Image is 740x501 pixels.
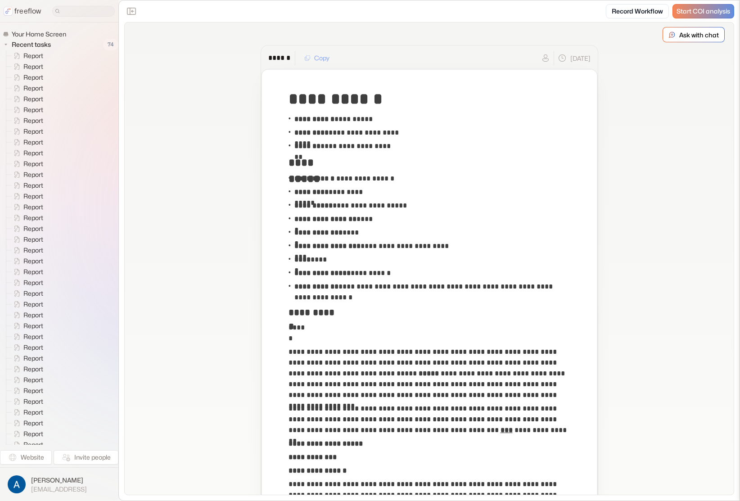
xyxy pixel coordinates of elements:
[4,6,41,17] a: freeflow
[22,149,46,158] span: Report
[124,4,139,18] button: Close the sidebar
[22,397,46,406] span: Report
[6,148,47,158] a: Report
[22,224,46,233] span: Report
[6,385,47,396] a: Report
[22,311,46,320] span: Report
[22,419,46,428] span: Report
[6,375,47,385] a: Report
[22,84,46,93] span: Report
[6,169,47,180] a: Report
[22,138,46,147] span: Report
[103,39,118,50] span: 74
[22,300,46,309] span: Report
[679,30,719,40] p: Ask with chat
[6,115,47,126] a: Report
[6,245,47,256] a: Report
[5,473,113,496] button: [PERSON_NAME][EMAIL_ADDRESS]
[3,30,70,39] a: Your Home Screen
[31,485,87,493] span: [EMAIL_ADDRESS]
[6,234,47,245] a: Report
[6,331,47,342] a: Report
[6,137,47,148] a: Report
[22,235,46,244] span: Report
[6,429,47,439] a: Report
[22,116,46,125] span: Report
[22,321,46,330] span: Report
[22,375,46,384] span: Report
[6,61,47,72] a: Report
[6,180,47,191] a: Report
[6,256,47,266] a: Report
[22,213,46,222] span: Report
[672,4,734,18] a: Start COI analysis
[10,40,54,49] span: Recent tasks
[6,310,47,320] a: Report
[22,51,46,60] span: Report
[22,257,46,266] span: Report
[6,223,47,234] a: Report
[6,158,47,169] a: Report
[6,266,47,277] a: Report
[6,202,47,212] a: Report
[6,126,47,137] a: Report
[6,104,47,115] a: Report
[22,170,46,179] span: Report
[6,299,47,310] a: Report
[22,159,46,168] span: Report
[14,6,41,17] p: freeflow
[677,8,730,15] span: Start COI analysis
[31,476,87,485] span: [PERSON_NAME]
[22,386,46,395] span: Report
[22,408,46,417] span: Report
[6,212,47,223] a: Report
[22,289,46,298] span: Report
[22,105,46,114] span: Report
[570,54,591,63] p: [DATE]
[6,353,47,364] a: Report
[54,450,118,465] button: Invite people
[6,50,47,61] a: Report
[22,203,46,212] span: Report
[6,191,47,202] a: Report
[6,439,47,450] a: Report
[22,332,46,341] span: Report
[6,72,47,83] a: Report
[22,192,46,201] span: Report
[22,354,46,363] span: Report
[22,73,46,82] span: Report
[22,62,46,71] span: Report
[22,278,46,287] span: Report
[22,440,46,449] span: Report
[606,4,669,18] a: Record Workflow
[6,342,47,353] a: Report
[6,364,47,375] a: Report
[6,320,47,331] a: Report
[22,246,46,255] span: Report
[6,288,47,299] a: Report
[6,83,47,94] a: Report
[22,181,46,190] span: Report
[6,407,47,418] a: Report
[22,95,46,104] span: Report
[22,429,46,438] span: Report
[6,94,47,104] a: Report
[22,343,46,352] span: Report
[10,30,69,39] span: Your Home Screen
[6,396,47,407] a: Report
[8,475,26,493] img: profile
[299,51,335,65] button: Copy
[3,39,54,50] button: Recent tasks
[6,277,47,288] a: Report
[22,365,46,374] span: Report
[6,418,47,429] a: Report
[22,267,46,276] span: Report
[22,127,46,136] span: Report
